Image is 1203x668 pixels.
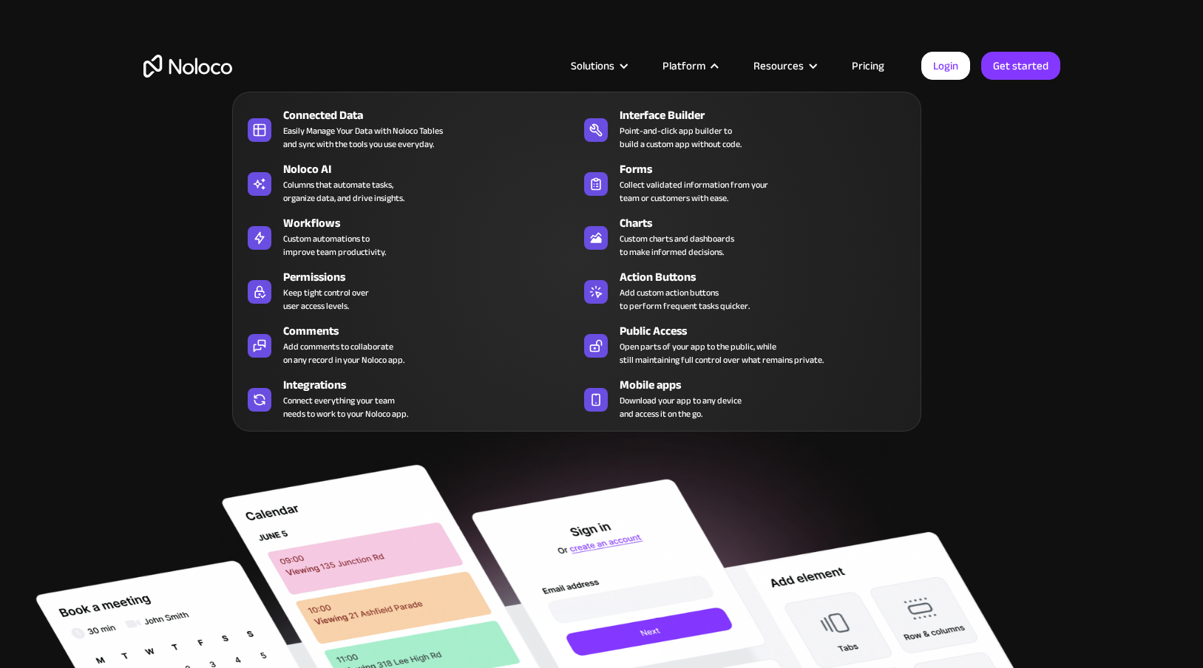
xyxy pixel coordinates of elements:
[283,394,408,420] div: Connect everything your team needs to work to your Noloco app.
[833,56,903,75] a: Pricing
[663,56,705,75] div: Platform
[571,56,614,75] div: Solutions
[620,322,920,340] div: Public Access
[577,103,913,154] a: Interface BuilderPoint-and-click app builder tobuild a custom app without code.
[620,160,920,178] div: Forms
[620,214,920,232] div: Charts
[283,376,583,394] div: Integrations
[232,71,921,432] nav: Platform
[620,232,734,259] div: Custom charts and dashboards to make informed decisions.
[143,55,232,78] a: home
[283,178,404,205] div: Columns that automate tasks, organize data, and drive insights.
[240,265,577,316] a: PermissionsKeep tight control overuser access levels.
[577,373,913,423] a: Mobile appsDownload your app to any deviceand access it on the go.
[620,124,742,151] div: Point-and-click app builder to build a custom app without code.
[283,124,443,151] div: Easily Manage Your Data with Noloco Tables and sync with the tools you use everyday.
[577,319,913,369] a: Public AccessOpen parts of your app to the public, whilestill maintaining full control over what ...
[735,56,833,75] div: Resources
[283,214,583,232] div: Workflows
[644,56,735,75] div: Platform
[283,268,583,286] div: Permissions
[240,157,577,208] a: Noloco AIColumns that automate tasks,organize data, and drive insights.
[283,232,386,259] div: Custom automations to improve team productivity.
[143,152,1060,270] h2: Business Apps for Teams
[283,322,583,340] div: Comments
[577,157,913,208] a: FormsCollect validated information from yourteam or customers with ease.
[283,106,583,124] div: Connected Data
[620,340,824,367] div: Open parts of your app to the public, while still maintaining full control over what remains priv...
[921,52,970,80] a: Login
[620,268,920,286] div: Action Buttons
[283,160,583,178] div: Noloco AI
[552,56,644,75] div: Solutions
[240,319,577,369] a: CommentsAdd comments to collaborateon any record in your Noloco app.
[240,103,577,154] a: Connected DataEasily Manage Your Data with Noloco Tablesand sync with the tools you use everyday.
[620,286,750,313] div: Add custom action buttons to perform frequent tasks quicker.
[620,394,742,420] span: Download your app to any device and access it on the go.
[577,265,913,316] a: Action ButtonsAdd custom action buttonsto perform frequent tasks quicker.
[240,373,577,423] a: IntegrationsConnect everything your teamneeds to work to your Noloco app.
[753,56,804,75] div: Resources
[981,52,1060,80] a: Get started
[577,211,913,262] a: ChartsCustom charts and dashboardsto make informed decisions.
[283,286,369,313] div: Keep tight control over user access levels.
[283,340,404,367] div: Add comments to collaborate on any record in your Noloco app.
[620,376,920,394] div: Mobile apps
[620,106,920,124] div: Interface Builder
[620,178,768,205] div: Collect validated information from your team or customers with ease.
[240,211,577,262] a: WorkflowsCustom automations toimprove team productivity.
